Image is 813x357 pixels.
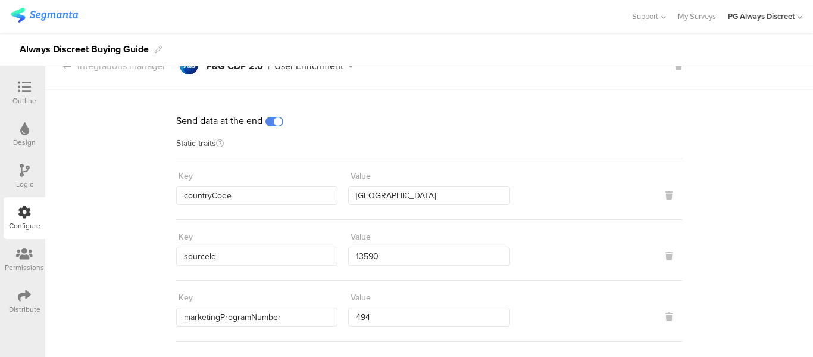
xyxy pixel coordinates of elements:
input: Enter value... [348,308,509,327]
img: segmanta logo [11,8,78,23]
div: User Enrichment [274,61,343,71]
input: Enter key... [176,186,337,205]
div: Key [179,291,193,304]
span: Support [632,11,658,22]
input: Enter key... [176,247,337,266]
div: Static traits [176,139,682,159]
div: Logic [16,179,33,190]
div: Permissions [5,262,44,273]
div: Value [351,291,371,304]
div: | [268,61,270,71]
div: Key [179,170,193,182]
input: Enter key... [176,308,337,327]
div: Always Discreet Buying Guide [20,40,149,59]
div: Distribute [9,304,40,315]
input: Enter value... [348,186,509,205]
div: Design [13,137,36,148]
div: Value [351,170,371,182]
div: P&G CDP 2.0 [207,61,263,71]
input: Enter value... [348,247,509,266]
div: PG Always Discreet [728,11,795,22]
div: Value [351,231,371,243]
div: Outline [12,95,36,106]
div: Key [179,231,193,243]
div: Send data at the end [176,114,682,128]
div: Configure [9,221,40,231]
